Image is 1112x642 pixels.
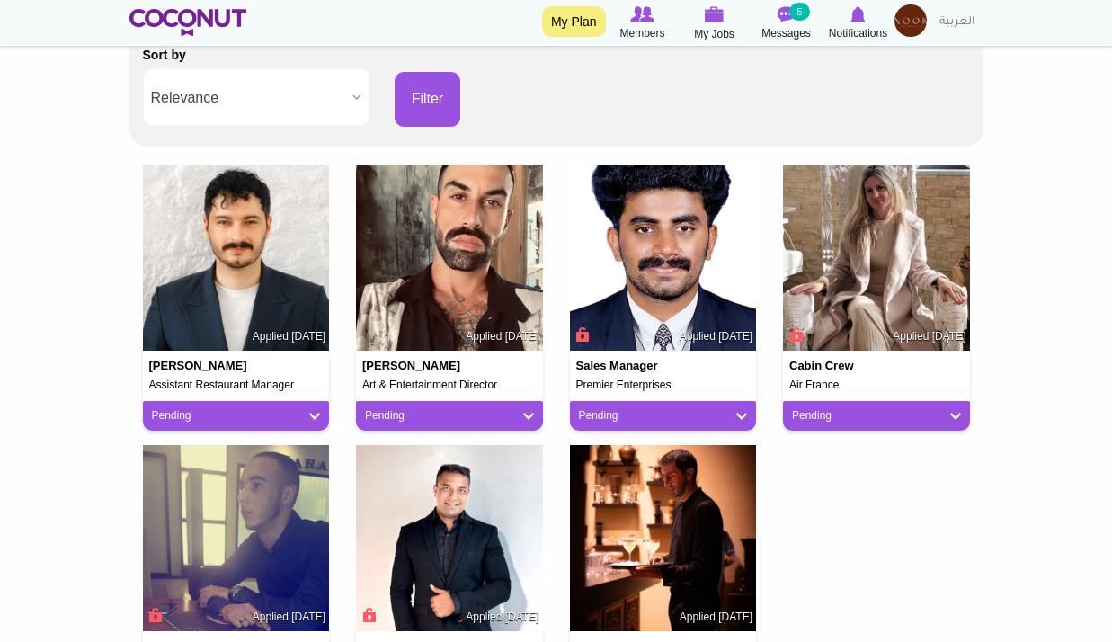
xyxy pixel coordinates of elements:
img: Adnane Missor's picture [143,445,330,632]
span: Connect to Unlock the Profile [147,606,163,624]
a: Pending [152,408,321,424]
h4: Cabin Crew [789,360,894,372]
a: العربية [930,4,983,40]
a: Pending [579,408,748,424]
h4: Sales manager [576,360,681,372]
img: Jairo Yanes's picture [356,165,543,352]
span: Connect to Unlock the Profile [787,325,803,343]
a: Browse Members Members [607,4,679,42]
a: Messages Messages 5 [751,4,823,42]
img: Messages [778,6,796,22]
span: Notifications [829,24,887,42]
img: Branko Rosandic's picture [570,445,757,632]
img: Zeeshan Yousaf's picture [356,445,543,632]
span: Messages [761,24,811,42]
img: Mohammed Navas valiyat's picture [570,165,757,352]
small: 5 [789,3,809,21]
a: Pending [792,408,961,424]
a: My Plan [542,6,606,37]
h5: Assistant Restaurant Manager [149,379,324,391]
img: Home [129,9,247,36]
span: Relevance [151,69,345,127]
button: Filter [395,72,461,127]
label: Sort by [143,46,186,64]
img: Notifications [850,6,866,22]
a: Pending [365,408,534,424]
h5: Art & Entertainment Director [362,379,537,391]
span: Connect to Unlock the Profile [574,325,590,343]
img: Magalie Lochon's picture [783,165,970,352]
a: Notifications Notifications [823,4,894,42]
a: My Jobs My Jobs [679,4,751,43]
h5: Premier Enterprises [576,379,751,391]
span: Members [619,24,664,42]
h5: Air France [789,379,964,391]
img: Ramiz Shukurov's picture [143,165,330,352]
h4: [PERSON_NAME] [149,360,254,372]
img: My Jobs [705,6,725,22]
span: Connect to Unlock the Profile [360,606,376,624]
h4: [PERSON_NAME] [362,360,467,372]
img: Browse Members [630,6,654,22]
span: My Jobs [694,25,734,43]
